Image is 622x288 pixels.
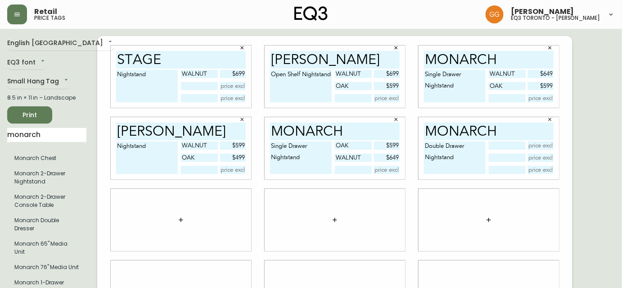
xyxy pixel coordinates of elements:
[7,213,86,236] li: Small Hang Tag
[116,70,178,102] textarea: Nightstand
[14,110,45,121] span: Print
[220,166,246,174] input: price excluding $
[220,94,246,102] input: price excluding $
[116,142,178,174] textarea: Nightstand
[374,82,400,90] input: price excluding $
[270,70,332,102] textarea: Open Shelf Nightstand
[270,142,332,174] textarea: Single Drawer Nightstand
[294,6,328,21] img: logo
[528,142,554,150] input: price excluding $
[7,236,86,260] li: Small Hang Tag
[7,189,86,213] li: Small Hang Tag
[424,142,486,174] textarea: Double Drawer Nightstand
[7,166,86,189] li: Monarch 2-Drawer Nightstand
[528,70,554,78] input: price excluding $
[7,55,46,70] div: EQ3 font
[528,154,554,162] input: price excluding $
[374,94,400,102] input: price excluding $
[486,5,504,23] img: dbfc93a9366efef7dcc9a31eef4d00a7
[7,151,86,166] li: Small Hang Tag
[34,15,65,21] h5: price tags
[7,94,86,102] div: 8.5 in × 11 in – Landscape
[374,70,400,78] input: price excluding $
[220,154,246,162] input: price excluding $
[7,74,70,89] div: Small Hang Tag
[511,8,574,15] span: [PERSON_NAME]
[7,260,86,275] li: Small Hang Tag
[528,82,554,90] input: price excluding $
[528,94,554,102] input: price excluding $
[528,166,554,174] input: price excluding $
[220,82,246,90] input: price excluding $
[7,128,86,142] input: Search
[34,8,57,15] span: Retail
[374,142,400,150] input: price excluding $
[374,154,400,162] input: price excluding $
[7,106,52,123] button: Print
[374,166,400,174] input: price excluding $
[511,15,600,21] h5: eq3 toronto - [PERSON_NAME]
[220,142,246,150] input: price excluding $
[220,70,246,78] input: price excluding $
[7,36,114,51] div: English [GEOGRAPHIC_DATA]
[424,70,486,102] textarea: Single Drawer Nightstand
